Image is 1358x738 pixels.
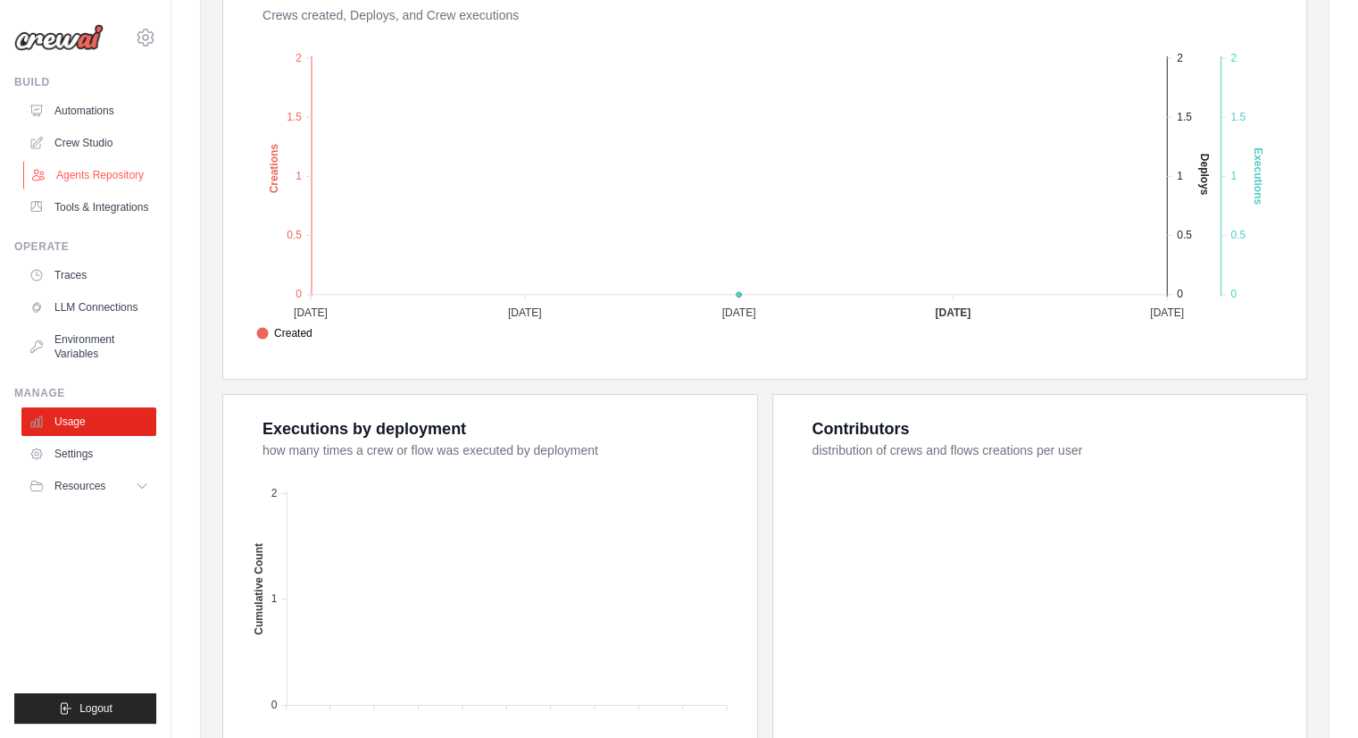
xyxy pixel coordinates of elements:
[1177,51,1183,63] tspan: 2
[21,96,156,125] a: Automations
[262,416,466,441] div: Executions by deployment
[268,143,280,193] text: Creations
[1230,110,1246,122] tspan: 1.5
[14,386,156,400] div: Manage
[21,261,156,289] a: Traces
[21,407,156,436] a: Usage
[935,306,971,318] tspan: [DATE]
[1150,306,1184,318] tspan: [DATE]
[812,441,1286,459] dt: distribution of crews and flows creations per user
[296,51,302,63] tspan: 2
[21,293,156,322] a: LLM Connections
[1230,229,1246,241] tspan: 0.5
[1198,153,1211,195] text: Deploys
[508,306,542,318] tspan: [DATE]
[296,170,302,182] tspan: 1
[21,325,156,368] a: Environment Variables
[296,288,302,300] tspan: 0
[14,24,104,51] img: Logo
[271,592,278,605] tspan: 1
[722,306,756,318] tspan: [DATE]
[1230,170,1237,182] tspan: 1
[1230,51,1237,63] tspan: 2
[1177,170,1183,182] tspan: 1
[1252,147,1264,205] text: Executions
[253,542,265,634] text: Cumulative Count
[294,306,328,318] tspan: [DATE]
[14,693,156,724] button: Logout
[1177,288,1183,300] tspan: 0
[79,701,112,716] span: Logout
[21,129,156,157] a: Crew Studio
[21,440,156,468] a: Settings
[54,479,105,493] span: Resources
[256,325,312,341] span: Created
[14,239,156,254] div: Operate
[271,486,278,499] tspan: 2
[287,110,302,122] tspan: 1.5
[21,472,156,500] button: Resources
[23,161,158,189] a: Agents Repository
[21,193,156,222] a: Tools & Integrations
[262,441,736,459] dt: how many times a crew or flow was executed by deployment
[287,229,302,241] tspan: 0.5
[812,416,910,441] div: Contributors
[14,75,156,89] div: Build
[1177,110,1192,122] tspan: 1.5
[1230,288,1237,300] tspan: 0
[1177,229,1192,241] tspan: 0.5
[262,6,1285,24] dt: Crews created, Deploys, and Crew executions
[271,698,278,710] tspan: 0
